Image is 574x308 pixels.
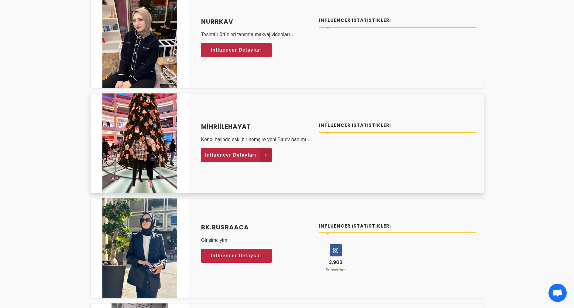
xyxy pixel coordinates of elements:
[211,251,262,260] span: Influencer Detayları
[201,148,272,162] a: Influencer Detayları
[319,223,476,230] h4: Influencer İstatistikleri
[548,284,567,302] a: Açık sohbet
[211,46,262,55] span: Influencer Detayları
[201,237,312,244] p: Girişimciyim
[201,122,312,131] a: mihriilehayat
[326,267,346,272] small: Subscriber
[201,136,312,143] p: Kendi halinde eski bir hemşire yeni Bir ev hanımı. Eğlenceli içerikler ve çok tatlı tarifler bula...
[319,122,476,129] h4: Influencer İstatistikleri
[329,259,342,266] span: 3,903
[201,43,272,57] a: Influencer Detayları
[201,31,312,38] p: Tesettür ürünleri tanıtma makyaj videoları konusunda iddialıyım 🌼🤍
[201,17,312,26] a: Nurrkav
[205,151,256,160] span: Influencer Detayları
[201,249,272,263] a: Influencer Detayları
[201,223,312,232] a: bk.busraaca
[319,17,476,24] h4: Influencer İstatistikleri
